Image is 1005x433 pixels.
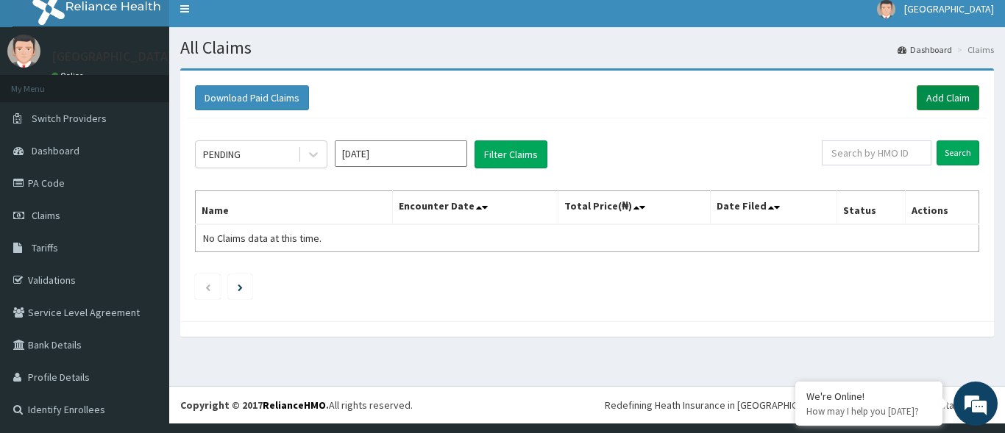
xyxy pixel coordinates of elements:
[917,85,979,110] a: Add Claim
[558,191,711,225] th: Total Price(₦)
[52,71,87,81] a: Online
[52,50,173,63] p: [GEOGRAPHIC_DATA]
[837,191,906,225] th: Status
[898,43,952,56] a: Dashboard
[238,280,243,293] a: Next page
[806,390,931,403] div: We're Online!
[937,140,979,165] input: Search
[196,191,393,225] th: Name
[605,398,994,412] div: Redefining Heath Insurance in [GEOGRAPHIC_DATA] using Telemedicine and Data Science!
[711,191,837,225] th: Date Filed
[904,2,994,15] span: [GEOGRAPHIC_DATA]
[203,147,241,162] div: PENDING
[263,398,326,412] a: RelianceHMO
[475,140,547,168] button: Filter Claims
[953,43,994,56] li: Claims
[32,112,107,125] span: Switch Providers
[205,280,211,293] a: Previous page
[335,140,467,167] input: Select Month and Year
[7,35,40,68] img: User Image
[169,386,1005,423] footer: All rights reserved.
[905,191,979,225] th: Actions
[806,405,931,418] p: How may I help you today?
[32,144,79,157] span: Dashboard
[195,85,309,110] button: Download Paid Claims
[393,191,558,225] th: Encounter Date
[180,398,329,412] strong: Copyright © 2017 .
[203,232,322,245] span: No Claims data at this time.
[180,38,994,57] h1: All Claims
[822,140,931,165] input: Search by HMO ID
[32,209,60,222] span: Claims
[32,241,58,254] span: Tariffs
